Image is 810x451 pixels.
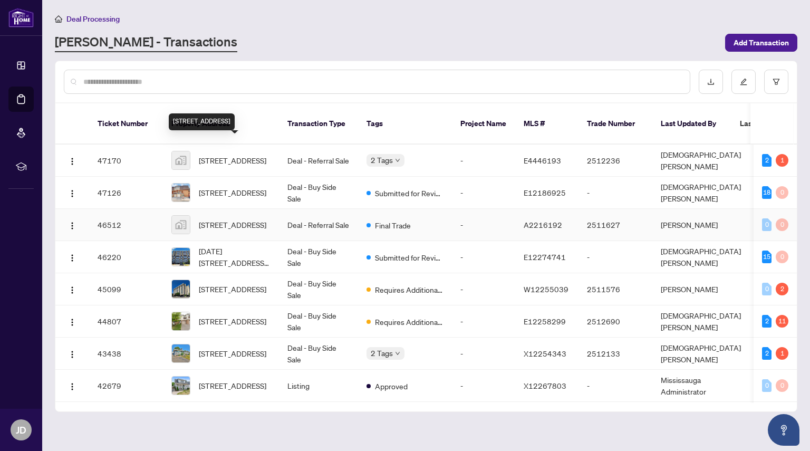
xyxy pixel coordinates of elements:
[725,34,797,52] button: Add Transaction
[452,145,515,177] td: -
[279,145,358,177] td: Deal - Referral Sale
[89,241,163,273] td: 46220
[163,103,279,145] th: Property Address
[776,315,788,328] div: 11
[776,379,788,392] div: 0
[776,251,788,263] div: 0
[652,402,749,434] td: [PERSON_NAME]
[358,103,452,145] th: Tags
[762,154,772,167] div: 2
[375,284,443,295] span: Requires Additional Docs
[279,177,358,209] td: Deal - Buy Side Sale
[89,338,163,370] td: 43438
[578,402,652,434] td: 2510543
[452,103,515,145] th: Project Name
[524,220,562,229] span: A2216192
[652,145,749,177] td: [DEMOGRAPHIC_DATA][PERSON_NAME]
[89,209,163,241] td: 46512
[172,151,190,169] img: thumbnail-img
[68,157,76,166] img: Logo
[375,252,443,263] span: Submitted for Review
[776,347,788,360] div: 1
[89,402,163,434] td: 42338
[776,218,788,231] div: 0
[762,315,772,328] div: 2
[66,14,120,24] span: Deal Processing
[199,380,266,391] span: [STREET_ADDRESS]
[762,283,772,295] div: 0
[452,338,515,370] td: -
[169,113,235,130] div: [STREET_ADDRESS]
[776,283,788,295] div: 2
[172,377,190,395] img: thumbnail-img
[64,313,81,330] button: Logo
[68,350,76,359] img: Logo
[452,402,515,434] td: -
[199,283,266,295] span: [STREET_ADDRESS]
[64,345,81,362] button: Logo
[452,177,515,209] td: -
[452,209,515,241] td: -
[762,251,772,263] div: 15
[652,209,749,241] td: [PERSON_NAME]
[64,216,81,233] button: Logo
[64,152,81,169] button: Logo
[172,248,190,266] img: thumbnail-img
[68,254,76,262] img: Logo
[740,118,804,129] span: Last Modified Date
[172,312,190,330] img: thumbnail-img
[524,284,568,294] span: W12255039
[524,252,566,262] span: E12274741
[707,78,715,85] span: download
[68,189,76,198] img: Logo
[89,145,163,177] td: 47170
[89,273,163,305] td: 45099
[16,423,26,437] span: JD
[279,273,358,305] td: Deal - Buy Side Sale
[375,187,443,199] span: Submitted for Review
[734,34,789,51] span: Add Transaction
[731,70,756,94] button: edit
[199,155,266,166] span: [STREET_ADDRESS]
[776,154,788,167] div: 1
[55,15,62,23] span: home
[55,33,237,52] a: [PERSON_NAME] - Transactions
[652,241,749,273] td: [DEMOGRAPHIC_DATA][PERSON_NAME]
[773,78,780,85] span: filter
[279,402,358,434] td: Deal - Sell Side Sale
[89,305,163,338] td: 44807
[578,338,652,370] td: 2512133
[395,351,400,356] span: down
[64,377,81,394] button: Logo
[515,103,578,145] th: MLS #
[764,70,788,94] button: filter
[89,177,163,209] td: 47126
[740,78,747,85] span: edit
[762,379,772,392] div: 0
[578,209,652,241] td: 2511627
[172,344,190,362] img: thumbnail-img
[524,381,566,390] span: X12267803
[524,188,566,197] span: E12186925
[199,245,271,268] span: [DATE][STREET_ADDRESS][DATE]
[652,305,749,338] td: [DEMOGRAPHIC_DATA][PERSON_NAME]
[375,380,408,392] span: Approved
[199,348,266,359] span: [STREET_ADDRESS]
[64,281,81,298] button: Logo
[279,103,358,145] th: Transaction Type
[279,305,358,338] td: Deal - Buy Side Sale
[452,305,515,338] td: -
[762,186,772,199] div: 18
[279,241,358,273] td: Deal - Buy Side Sale
[578,145,652,177] td: 2512236
[172,280,190,298] img: thumbnail-img
[279,338,358,370] td: Deal - Buy Side Sale
[199,315,266,327] span: [STREET_ADDRESS]
[68,222,76,230] img: Logo
[199,187,266,198] span: [STREET_ADDRESS]
[524,156,561,165] span: E4446193
[762,218,772,231] div: 0
[652,103,731,145] th: Last Updated By
[652,338,749,370] td: [DEMOGRAPHIC_DATA][PERSON_NAME]
[452,370,515,402] td: -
